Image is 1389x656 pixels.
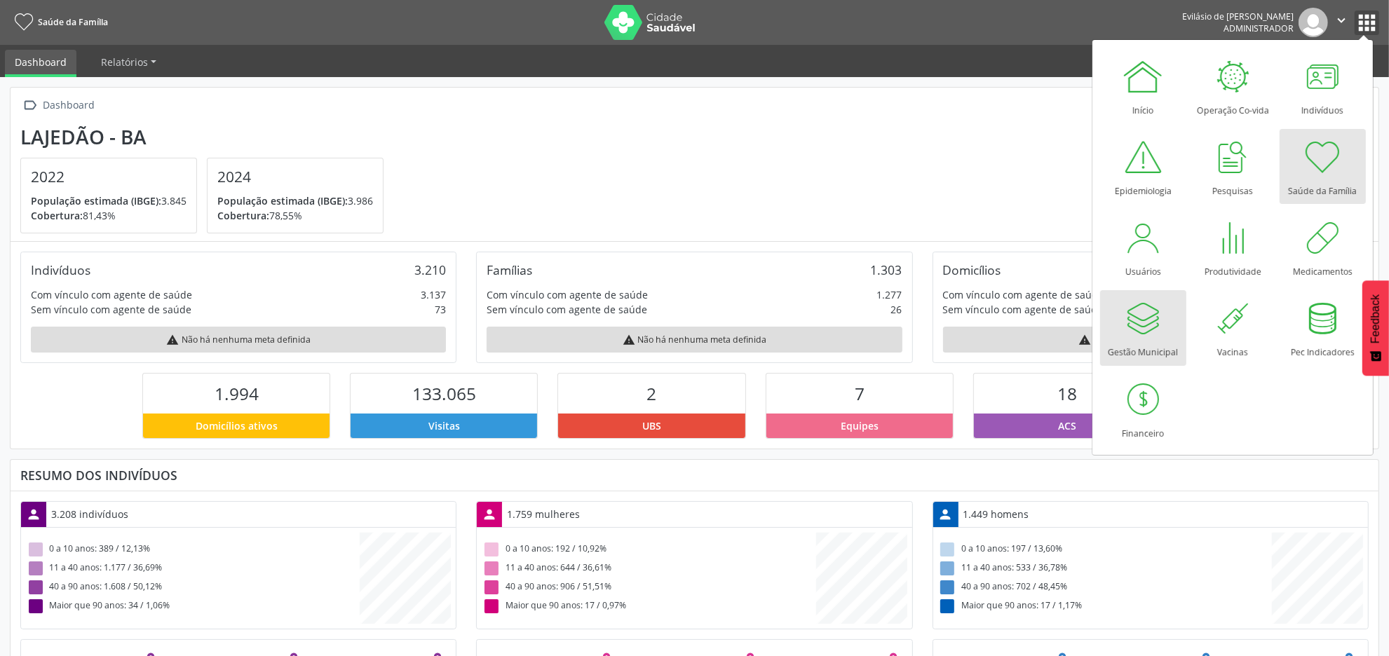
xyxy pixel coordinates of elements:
div: Evilásio de [PERSON_NAME] [1182,11,1294,22]
div: 73 [435,302,446,317]
a: Saúde da Família [10,11,108,34]
div: Sem vínculo com agente de saúde [31,302,191,317]
a: Pec Indicadores [1280,290,1366,365]
div: 40 a 90 anos: 702 / 48,45% [938,578,1272,597]
span: Feedback [1369,294,1382,343]
a: Gestão Municipal [1100,290,1186,365]
div: 1.303 [871,262,902,278]
a: Dashboard [5,50,76,77]
div: 0 a 10 anos: 192 / 10,92% [482,540,815,559]
div: 1.449 homens [958,502,1034,526]
p: 81,43% [31,208,187,223]
a: Usuários [1100,210,1186,285]
span: Equipes [841,418,879,433]
a:  Dashboard [20,95,97,116]
div: Lajedão - BA [20,125,393,149]
div: Maior que 90 anos: 17 / 1,17% [938,597,1272,616]
div: 1.277 [877,287,902,302]
div: Com vínculo com agente de saúde [943,287,1104,302]
a: Financeiro [1100,371,1186,446]
span: Saúde da Família [38,16,108,28]
i: person [482,507,497,522]
a: Início [1100,48,1186,123]
p: 3.845 [31,193,187,208]
div: 11 a 40 anos: 533 / 36,78% [938,559,1272,578]
span: ACS [1058,418,1076,433]
a: Medicamentos [1280,210,1366,285]
button: Feedback - Mostrar pesquisa [1362,280,1389,376]
a: Saúde da Família [1280,129,1366,204]
span: 7 [855,382,865,405]
div: Com vínculo com agente de saúde [487,287,648,302]
div: Não há nenhuma meta definida [487,327,902,353]
a: Vacinas [1190,290,1276,365]
div: Não há nenhuma meta definida [943,327,1358,353]
div: Domicílios [943,262,1001,278]
div: Famílias [487,262,532,278]
span: 133.065 [412,382,476,405]
a: Indivíduos [1280,48,1366,123]
div: 11 a 40 anos: 1.177 / 36,69% [26,559,360,578]
div: 3.210 [414,262,446,278]
i: warning [1078,334,1091,346]
i: person [26,507,41,522]
span: Administrador [1224,22,1294,34]
i: person [938,507,954,522]
span: Cobertura: [31,209,83,222]
a: Pesquisas [1190,129,1276,204]
div: Dashboard [41,95,97,116]
div: Sem vínculo com agente de saúde [943,302,1104,317]
p: 78,55% [217,208,373,223]
a: Relatórios [91,50,166,74]
span: UBS [642,418,661,433]
i:  [20,95,41,116]
div: 1.759 mulheres [502,502,585,526]
button:  [1328,8,1355,37]
div: Sem vínculo com agente de saúde [487,302,647,317]
div: 0 a 10 anos: 197 / 13,60% [938,540,1272,559]
div: Não há nenhuma meta definida [31,327,446,353]
span: Relatórios [101,55,148,69]
img: img [1299,8,1328,37]
span: 1.994 [215,382,259,405]
i:  [1334,13,1349,28]
div: Resumo dos indivíduos [20,467,1369,483]
span: Cobertura: [217,209,269,222]
span: População estimada (IBGE): [217,194,348,207]
h4: 2024 [217,168,373,186]
p: 3.986 [217,193,373,208]
div: 0 a 10 anos: 389 / 12,13% [26,540,360,559]
button: apps [1355,11,1379,35]
span: Visitas [428,418,460,433]
div: 3.137 [421,287,446,302]
span: Domicílios ativos [196,418,278,433]
span: População estimada (IBGE): [31,194,161,207]
div: Com vínculo com agente de saúde [31,287,192,302]
span: 2 [647,382,657,405]
i: warning [166,334,179,346]
div: 40 a 90 anos: 906 / 51,51% [482,578,815,597]
h4: 2022 [31,168,187,186]
div: Maior que 90 anos: 34 / 1,06% [26,597,360,616]
a: Operação Co-vida [1190,48,1276,123]
div: 11 a 40 anos: 644 / 36,61% [482,559,815,578]
a: Produtividade [1190,210,1276,285]
span: 18 [1057,382,1077,405]
a: Epidemiologia [1100,129,1186,204]
div: Maior que 90 anos: 17 / 0,97% [482,597,815,616]
div: 40 a 90 anos: 1.608 / 50,12% [26,578,360,597]
i: warning [623,334,635,346]
div: 26 [891,302,902,317]
div: 3.208 indivíduos [46,502,133,526]
div: Indivíduos [31,262,90,278]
